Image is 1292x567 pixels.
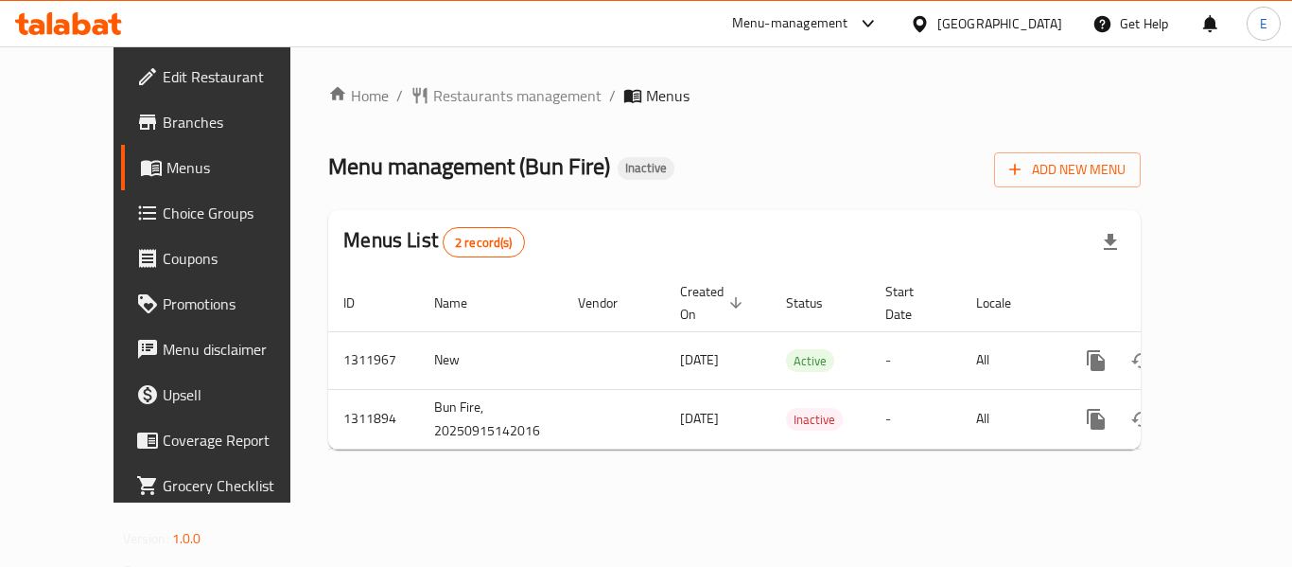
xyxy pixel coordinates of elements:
[786,349,834,372] div: Active
[172,526,201,551] span: 1.0.0
[163,474,314,497] span: Grocery Checklist
[1074,397,1119,442] button: more
[1119,397,1164,442] button: Change Status
[343,226,524,257] h2: Menus List
[618,160,674,176] span: Inactive
[328,84,389,107] a: Home
[1119,338,1164,383] button: Change Status
[121,236,329,281] a: Coupons
[419,331,563,389] td: New
[328,275,1270,450] table: enhanced table
[680,347,719,372] span: [DATE]
[443,227,525,257] div: Total records count
[121,327,329,372] a: Menu disclaimer
[163,429,314,452] span: Coverage Report
[343,292,379,314] span: ID
[434,292,492,314] span: Name
[163,65,314,88] span: Edit Restaurant
[885,280,938,326] span: Start Date
[121,54,329,99] a: Edit Restaurant
[1088,220,1133,265] div: Export file
[121,190,329,236] a: Choice Groups
[328,84,1141,107] nav: breadcrumb
[396,84,403,107] li: /
[328,331,419,389] td: 1311967
[166,156,314,179] span: Menus
[121,417,329,463] a: Coverage Report
[1009,158,1126,182] span: Add New Menu
[410,84,602,107] a: Restaurants management
[163,292,314,315] span: Promotions
[609,84,616,107] li: /
[121,281,329,327] a: Promotions
[786,409,843,431] span: Inactive
[994,152,1141,187] button: Add New Menu
[121,372,329,417] a: Upsell
[121,463,329,508] a: Grocery Checklist
[419,389,563,449] td: Bun Fire, 20250915142016
[328,145,610,187] span: Menu management ( Bun Fire )
[786,350,834,372] span: Active
[961,389,1058,449] td: All
[646,84,690,107] span: Menus
[870,389,961,449] td: -
[961,331,1058,389] td: All
[732,12,848,35] div: Menu-management
[444,234,524,252] span: 2 record(s)
[163,247,314,270] span: Coupons
[786,408,843,431] div: Inactive
[163,338,314,361] span: Menu disclaimer
[786,292,847,314] span: Status
[433,84,602,107] span: Restaurants management
[121,145,329,190] a: Menus
[870,331,961,389] td: -
[680,406,719,431] span: [DATE]
[121,99,329,145] a: Branches
[163,111,314,133] span: Branches
[328,389,419,449] td: 1311894
[1074,338,1119,383] button: more
[937,13,1062,34] div: [GEOGRAPHIC_DATA]
[976,292,1036,314] span: Locale
[618,157,674,180] div: Inactive
[680,280,748,326] span: Created On
[163,202,314,224] span: Choice Groups
[163,383,314,406] span: Upsell
[1058,275,1270,332] th: Actions
[1260,13,1267,34] span: E
[123,526,169,551] span: Version:
[578,292,642,314] span: Vendor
